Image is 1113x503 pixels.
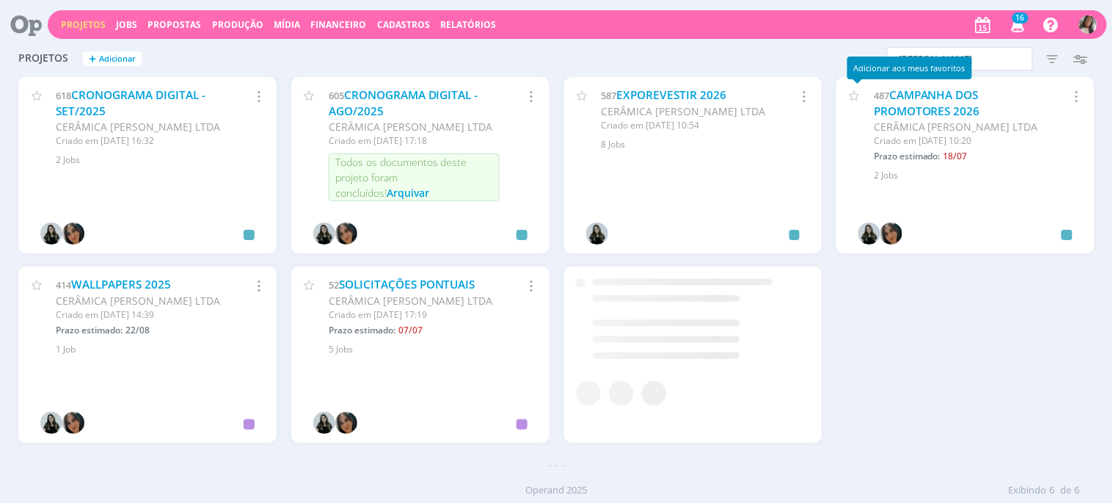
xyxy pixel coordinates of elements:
[616,87,726,103] a: EXPOREVESTIR 2026
[944,150,968,162] span: 18/07
[89,51,96,67] span: +
[40,222,62,245] img: V
[858,222,880,245] img: V
[62,222,84,245] img: N
[436,19,500,31] button: Relatórios
[99,54,136,64] span: Adicionar
[147,18,201,31] a: Propostas
[1009,483,1047,498] span: Exibindo
[83,51,142,67] button: +Adicionar
[586,222,608,245] img: V
[61,18,106,31] a: Projetos
[601,104,765,118] span: CERÂMICA [PERSON_NAME] LTDA
[329,134,500,148] div: Criado em [DATE] 17:18
[329,120,493,134] span: CERÂMICA [PERSON_NAME] LTDA
[398,324,423,336] span: 07/07
[440,18,496,31] a: Relatórios
[847,57,972,79] div: Adicionar aos meus favoritos
[329,294,493,308] span: CERÂMICA [PERSON_NAME] LTDA
[71,277,171,292] a: WALLPAPERS 2025
[329,89,344,102] span: 605
[56,87,205,119] a: CRONOGRAMA DIGITAL - SET/2025
[329,87,478,119] a: CRONOGRAMA DIGITAL - AGO/2025
[377,18,430,31] span: Cadastros
[56,278,71,292] span: 414
[56,324,123,336] span: Prazo estimado:
[313,222,335,245] img: V
[335,222,357,245] img: N
[112,19,142,31] button: Jobs
[56,308,227,322] div: Criado em [DATE] 14:39
[56,134,227,148] div: Criado em [DATE] 16:32
[1061,483,1072,498] span: de
[1001,12,1032,38] button: 16
[601,89,616,102] span: 587
[307,19,371,31] button: Financeiro
[373,19,434,31] button: Cadastros
[874,134,1045,148] div: Criado em [DATE] 10:20
[1079,15,1098,34] img: C
[329,324,395,336] span: Prazo estimado:
[329,308,500,322] div: Criado em [DATE] 17:19
[311,18,367,31] a: Financeiro
[339,277,475,292] a: SOLICITAÇÕES PONTUAIS
[887,47,1033,70] input: Busca
[329,278,339,292] span: 52
[335,412,357,434] img: N
[56,153,259,167] div: 2 Jobs
[56,294,220,308] span: CERÂMICA [PERSON_NAME] LTDA
[18,52,68,65] span: Projetos
[874,120,1038,134] span: CERÂMICA [PERSON_NAME] LTDA
[56,120,220,134] span: CERÂMICA [PERSON_NAME] LTDA
[874,87,980,119] a: CAMPANHA DOS PROMOTORES 2026
[335,155,467,200] span: Todos os documentos deste projeto foram concluídos!
[208,19,268,31] button: Produção
[11,457,1102,472] div: - - -
[874,89,889,102] span: 487
[212,18,263,31] a: Produção
[56,343,259,356] div: 1 Job
[601,119,772,132] div: Criado em [DATE] 10:54
[874,150,941,162] span: Prazo estimado:
[387,186,429,200] span: Arquivar
[329,343,532,356] div: 5 Jobs
[116,18,137,31] a: Jobs
[313,412,335,434] img: V
[1012,12,1029,23] span: 16
[143,19,205,31] button: Propostas
[56,89,71,102] span: 618
[56,19,110,31] button: Projetos
[274,18,300,31] a: Mídia
[269,19,304,31] button: Mídia
[1079,12,1098,37] button: C
[880,222,902,245] img: N
[1050,483,1055,498] span: 6
[1075,483,1080,498] span: 6
[40,412,62,434] img: V
[874,169,1077,182] div: 2 Jobs
[601,138,804,151] div: 8 Jobs
[125,324,150,336] span: 22/08
[62,412,84,434] img: N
